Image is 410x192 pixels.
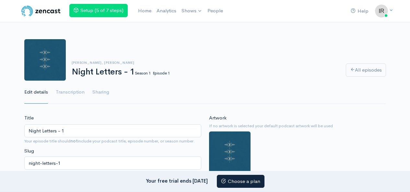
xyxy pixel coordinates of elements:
small: The slug will be used in the URL for the episode. [24,170,201,176]
a: Help [348,4,371,18]
small: If no artwork is selected your default podcast artwork will be used [209,123,386,129]
a: Analytics [154,4,179,18]
input: What is the episode's title? [24,124,201,138]
small: Season 1 [135,70,151,76]
a: Choose a plan [217,175,264,188]
a: All episodes [346,63,386,77]
a: Transcription [56,81,85,104]
img: ZenCast Logo [20,5,62,17]
a: Home [135,4,154,18]
a: Setup (5 of 7 steps) [69,4,128,17]
img: ... [375,5,388,17]
h1: Night Letters - 1 [72,67,338,77]
h6: [PERSON_NAME], [PERSON_NAME] [72,61,338,64]
small: Your episode title should include your podcast title, episode number, or season number. [24,138,195,144]
label: Title [24,114,34,122]
iframe: gist-messenger-bubble-iframe [388,170,404,186]
small: Episode 1 [153,70,170,76]
label: Slug [24,147,34,155]
label: Artwork [209,114,227,122]
strong: not [70,138,78,144]
a: Edit details [24,81,48,104]
input: title-of-episode [24,156,201,170]
a: People [205,4,226,18]
a: Sharing [92,81,109,104]
strong: Your free trial ends [DATE] [146,177,208,184]
a: Shows [179,4,205,18]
